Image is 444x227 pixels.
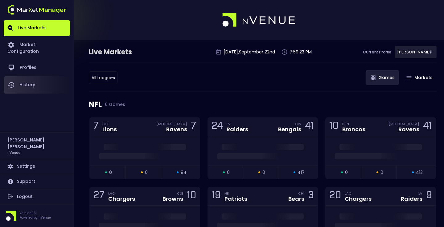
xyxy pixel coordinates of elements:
div: 20 [329,191,341,202]
span: 0 [109,169,112,176]
div: 10 [329,121,339,132]
div: Live Markets [89,47,164,57]
span: 417 [298,169,305,176]
img: gameIcon [371,75,376,80]
h3: nVenue [7,150,20,155]
p: Current Profile [363,49,392,55]
span: 6 Games [102,102,125,107]
div: 27 [93,191,105,202]
div: 3 [308,191,314,202]
div: Raiders [227,127,248,132]
div: NFL [89,91,437,117]
div: Chargers [108,196,135,202]
div: 9 [426,191,432,202]
span: 413 [416,169,423,176]
div: LV [418,191,422,196]
a: Support [4,174,70,189]
div: [MEDICAL_DATA] [388,121,419,126]
div: 19 [212,191,221,202]
span: 0 [380,169,383,176]
button: Games [366,70,399,85]
span: 94 [181,169,187,176]
div: DEN [342,121,365,126]
div: LV [227,121,248,126]
div: Raiders [401,196,422,202]
img: gameIcon [406,76,412,79]
a: History [4,76,70,94]
div: 10 [187,191,196,202]
div: 7 [191,121,196,132]
button: Markets [402,70,437,85]
div: NE [224,191,247,196]
div: Bengals [278,127,301,132]
div: Browns [162,196,183,202]
div: [MEDICAL_DATA] [156,121,187,126]
a: Live Markets [4,20,70,36]
div: Ravens [398,127,419,132]
span: 0 [345,169,348,176]
div: Lions [102,127,117,132]
a: Settings [4,159,70,174]
div: [PERSON_NAME] [89,71,118,84]
p: Version 1.31 [19,211,51,215]
p: Powered by nVenue [19,215,51,220]
span: 0 [227,169,230,176]
div: CIN [295,121,301,126]
span: 0 [145,169,148,176]
div: LAC [108,191,135,196]
div: Ravens [166,127,187,132]
div: DET [102,121,117,126]
a: Profiles [4,59,70,76]
img: logo [7,5,66,15]
div: Version 1.31Powered by nVenue [4,211,70,221]
span: 0 [262,169,265,176]
img: logo [222,13,296,27]
div: 24 [212,121,223,132]
div: 41 [423,121,432,132]
div: CLE [177,191,183,196]
div: Broncos [342,127,365,132]
div: Bears [288,196,304,202]
p: 7:59:23 PM [290,49,312,55]
div: [PERSON_NAME] [395,46,437,58]
h2: [PERSON_NAME] [PERSON_NAME] [7,137,66,150]
div: Chargers [345,196,372,202]
div: LAC [345,191,372,196]
div: 41 [305,121,314,132]
div: Patriots [224,196,247,202]
a: Market Configuration [4,36,70,59]
p: [DATE] , September 22 nd [224,49,275,55]
div: CHI [298,191,304,196]
a: Logout [4,189,70,204]
div: 7 [93,121,99,132]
